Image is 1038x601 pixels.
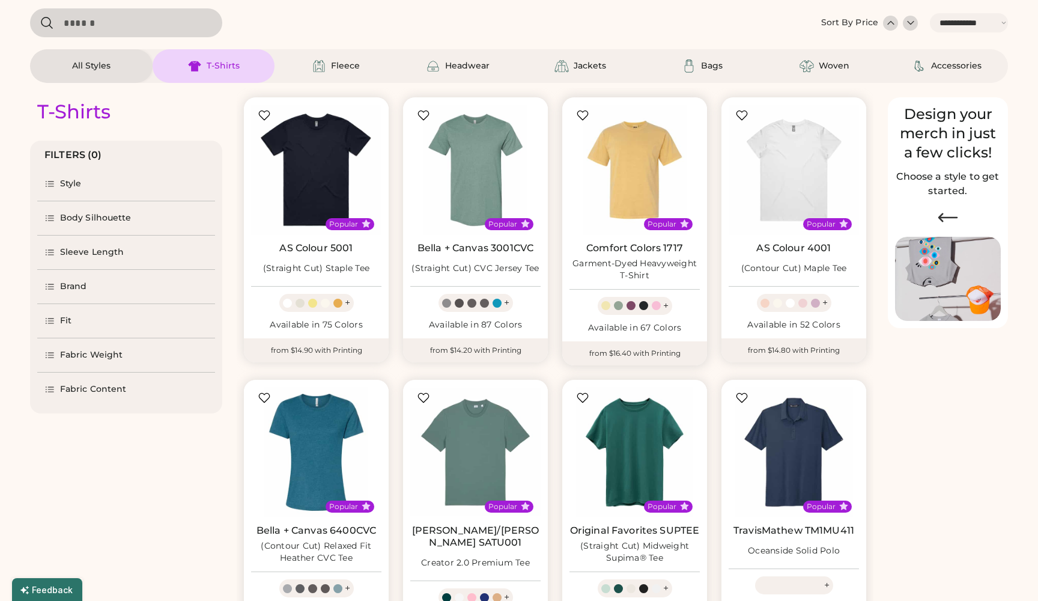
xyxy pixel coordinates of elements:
[279,242,353,254] a: AS Colour 5001
[819,60,849,72] div: Woven
[521,219,530,228] button: Popular Style
[824,579,830,592] div: +
[807,502,836,511] div: Popular
[721,338,866,362] div: from $14.80 with Printing
[821,17,878,29] div: Sort By Price
[682,59,696,73] img: Bags Icon
[663,299,669,313] div: +
[569,322,700,334] div: Available in 67 Colors
[562,341,707,365] div: from $16.40 with Printing
[895,237,1001,322] img: Image of Lisa Congdon Eye Print on T-Shirt and Hat
[410,319,541,331] div: Available in 87 Colors
[251,319,381,331] div: Available in 75 Colors
[488,502,517,511] div: Popular
[733,525,854,537] a: TravisMathew TM1MU411
[60,178,82,190] div: Style
[417,242,533,254] a: Bella + Canvas 3001CVC
[60,246,124,258] div: Sleeve Length
[312,59,326,73] img: Fleece Icon
[931,60,982,72] div: Accessories
[329,502,358,511] div: Popular
[822,296,828,310] div: +
[60,349,123,361] div: Fabric Weight
[403,338,548,362] div: from $14.20 with Printing
[756,242,831,254] a: AS Colour 4001
[331,60,360,72] div: Fleece
[410,525,541,549] a: [PERSON_NAME]/[PERSON_NAME] SATU001
[569,540,700,564] div: (Straight Cut) Midweight Supima® Tee
[207,60,240,72] div: T-Shirts
[244,338,389,362] div: from $14.90 with Printing
[729,319,859,331] div: Available in 52 Colors
[60,281,87,293] div: Brand
[554,59,569,73] img: Jackets Icon
[345,582,350,595] div: +
[839,219,848,228] button: Popular Style
[362,219,371,228] button: Popular Style
[521,502,530,511] button: Popular Style
[504,296,509,310] div: +
[251,105,381,235] img: AS Colour 5001 (Straight Cut) Staple Tee
[251,387,381,517] img: BELLA + CANVAS 6400CVC (Contour Cut) Relaxed Fit Heather CVC Tee
[362,502,371,511] button: Popular Style
[729,387,859,517] img: TravisMathew TM1MU411 Oceanside Solid Polo
[569,387,700,517] img: Original Favorites SUPTEE (Straight Cut) Midweight Supima® Tee
[839,502,848,511] button: Popular Style
[574,60,606,72] div: Jackets
[663,582,669,595] div: +
[701,60,723,72] div: Bags
[410,387,541,517] img: Stanley/Stella SATU001 Creator 2.0 Premium Tee
[680,219,689,228] button: Popular Style
[60,212,132,224] div: Body Silhouette
[60,383,126,395] div: Fabric Content
[329,219,358,229] div: Popular
[421,557,530,569] div: Creator 2.0 Premium Tee
[44,148,102,162] div: FILTERS (0)
[807,219,836,229] div: Popular
[345,296,350,310] div: +
[895,169,1001,198] h2: Choose a style to get started.
[37,100,111,124] div: T-Shirts
[410,105,541,235] img: BELLA + CANVAS 3001CVC (Straight Cut) CVC Jersey Tee
[741,263,847,275] div: (Contour Cut) Maple Tee
[426,59,440,73] img: Headwear Icon
[60,315,71,327] div: Fit
[648,219,676,229] div: Popular
[251,540,381,564] div: (Contour Cut) Relaxed Fit Heather CVC Tee
[411,263,539,275] div: (Straight Cut) CVC Jersey Tee
[800,59,814,73] img: Woven Icon
[680,502,689,511] button: Popular Style
[187,59,202,73] img: T-Shirts Icon
[586,242,683,254] a: Comfort Colors 1717
[570,525,700,537] a: Original Favorites SUPTEE
[256,525,376,537] a: Bella + Canvas 6400CVC
[729,105,859,235] img: AS Colour 4001 (Contour Cut) Maple Tee
[895,105,1001,162] div: Design your merch in just a few clicks!
[648,502,676,511] div: Popular
[569,258,700,282] div: Garment-Dyed Heavyweight T-Shirt
[569,105,700,235] img: Comfort Colors 1717 Garment-Dyed Heavyweight T-Shirt
[488,219,517,229] div: Popular
[72,60,111,72] div: All Styles
[263,263,369,275] div: (Straight Cut) Staple Tee
[748,545,840,557] div: Oceanside Solid Polo
[912,59,926,73] img: Accessories Icon
[981,547,1033,599] iframe: Front Chat
[445,60,490,72] div: Headwear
